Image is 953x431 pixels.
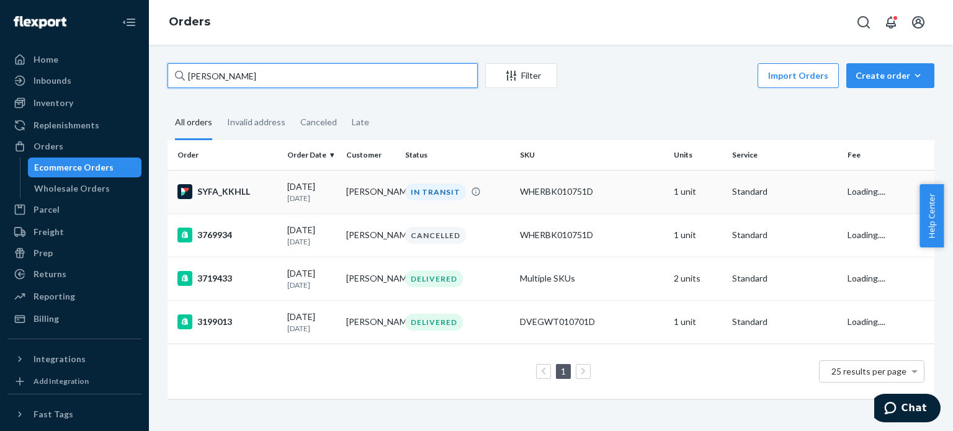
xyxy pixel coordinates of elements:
[34,161,114,174] div: Ecommerce Orders
[669,257,728,300] td: 2 units
[7,287,141,306] a: Reporting
[28,179,142,198] a: Wholesale Orders
[34,376,89,386] div: Add Integration
[287,267,336,290] div: [DATE]
[879,10,903,35] button: Open notifications
[732,272,837,285] p: Standard
[341,257,400,300] td: [PERSON_NAME]
[919,184,944,247] button: Help Center
[168,63,478,88] input: Search orders
[669,140,728,170] th: Units
[287,193,336,203] p: [DATE]
[7,115,141,135] a: Replenishments
[846,63,934,88] button: Create order
[727,140,842,170] th: Service
[843,257,934,300] td: Loading....
[34,290,75,303] div: Reporting
[34,268,66,280] div: Returns
[7,50,141,69] a: Home
[177,271,277,286] div: 3719433
[34,313,59,325] div: Billing
[732,185,837,198] p: Standard
[843,140,934,170] th: Fee
[34,247,53,259] div: Prep
[515,140,668,170] th: SKU
[34,226,64,238] div: Freight
[341,300,400,344] td: [PERSON_NAME]
[34,74,71,87] div: Inbounds
[758,63,839,88] button: Import Orders
[159,4,220,40] ol: breadcrumbs
[34,203,60,216] div: Parcel
[515,257,668,300] td: Multiple SKUs
[34,97,73,109] div: Inventory
[732,316,837,328] p: Standard
[485,63,557,88] button: Filter
[558,366,568,376] a: Page 1 is your current page
[7,136,141,156] a: Orders
[7,243,141,263] a: Prep
[34,182,110,195] div: Wholesale Orders
[669,300,728,344] td: 1 unit
[486,69,557,82] div: Filter
[177,314,277,329] div: 3199013
[520,185,663,198] div: WHERBK010751D
[831,366,906,376] span: 25 results per page
[405,227,466,244] div: CANCELLED
[352,106,369,138] div: Late
[287,180,336,203] div: [DATE]
[405,314,463,331] div: DELIVERED
[346,149,395,160] div: Customer
[287,236,336,247] p: [DATE]
[34,119,99,131] div: Replenishments
[520,316,663,328] div: DVEGWT010701D
[7,71,141,91] a: Inbounds
[287,323,336,334] p: [DATE]
[732,229,837,241] p: Standard
[843,213,934,257] td: Loading....
[287,280,336,290] p: [DATE]
[7,374,141,389] a: Add Integration
[168,140,282,170] th: Order
[169,15,210,29] a: Orders
[669,213,728,257] td: 1 unit
[7,404,141,424] button: Fast Tags
[843,170,934,213] td: Loading....
[177,228,277,242] div: 3769934
[843,300,934,344] td: Loading....
[117,10,141,35] button: Close Navigation
[34,408,73,420] div: Fast Tags
[7,93,141,113] a: Inventory
[7,200,141,220] a: Parcel
[287,311,336,334] div: [DATE]
[175,106,212,140] div: All orders
[874,394,941,425] iframe: Opens a widget where you can chat to one of our agents
[341,170,400,213] td: [PERSON_NAME]
[300,106,337,138] div: Canceled
[520,229,663,241] div: WHERBK010751D
[34,353,86,365] div: Integrations
[7,309,141,329] a: Billing
[341,213,400,257] td: [PERSON_NAME]
[227,106,285,138] div: Invalid address
[287,224,336,247] div: [DATE]
[34,53,58,66] div: Home
[851,10,876,35] button: Open Search Box
[400,140,515,170] th: Status
[405,184,466,200] div: IN TRANSIT
[7,349,141,369] button: Integrations
[405,270,463,287] div: DELIVERED
[7,222,141,242] a: Freight
[282,140,341,170] th: Order Date
[856,69,925,82] div: Create order
[28,158,142,177] a: Ecommerce Orders
[7,264,141,284] a: Returns
[177,184,277,199] div: SYFA_KKHLL
[906,10,931,35] button: Open account menu
[669,170,728,213] td: 1 unit
[14,16,66,29] img: Flexport logo
[34,140,63,153] div: Orders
